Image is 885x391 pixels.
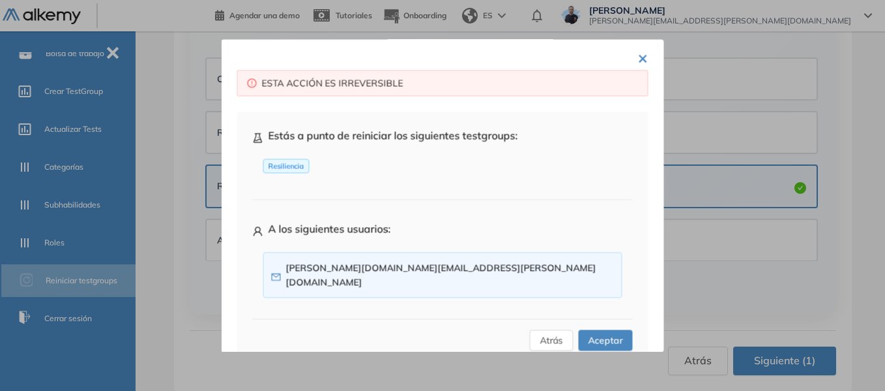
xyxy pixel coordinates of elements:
button: Aceptar [579,330,633,351]
span: mail [272,272,281,281]
h5: Estás a punto de reiniciar los siguientes testgroups: [253,127,633,143]
span: Resiliencia [263,159,310,173]
button: Atrás [530,330,573,351]
span: experiment [253,133,263,143]
span: exclamation-circle [248,78,257,87]
strong: [PERSON_NAME][DOMAIN_NAME][EMAIL_ADDRESS][PERSON_NAME][DOMAIN_NAME] [286,262,596,288]
span: Atrás [540,333,563,347]
span: user [253,226,263,236]
span: Aceptar [588,333,623,347]
h5: A los siguientes usuarios: [253,221,633,236]
button: × [638,44,648,70]
div: ESTA ACCIÓN ES IRREVERSIBLE [262,76,638,90]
